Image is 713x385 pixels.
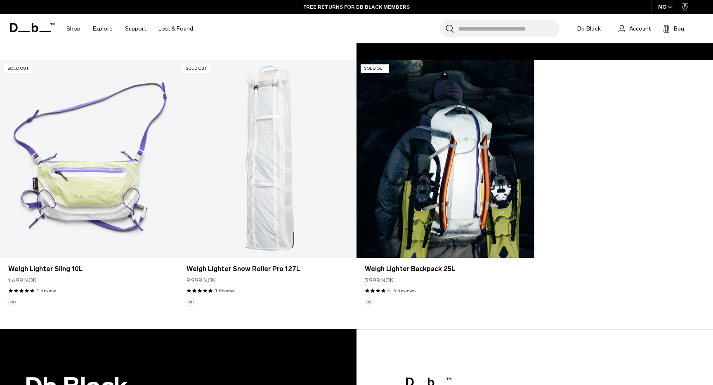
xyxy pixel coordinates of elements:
a: Support [125,14,146,43]
p: Sold Out [361,64,389,73]
a: 1 reviews [215,287,234,294]
a: Account [619,24,651,33]
a: 6 reviews [393,287,416,294]
a: Weigh Lighter Snow Roller Pro 127L [178,60,356,258]
a: Weigh Lighter Backpack 25L [365,264,526,274]
p: Sold Out [4,64,32,73]
button: Bag [663,24,684,33]
button: Aurora [8,298,16,306]
a: Lost & Found [158,14,193,43]
span: Bag [674,24,684,33]
p: Sold Out [182,64,210,73]
button: Aurora [365,298,372,306]
a: Weigh Lighter Backpack 25L [356,60,534,258]
button: Aurora [187,298,194,306]
a: Weigh Lighter Snow Roller Pro 127L [187,264,348,274]
span: 1.699 NOK [8,276,37,285]
a: Db Black [572,20,606,37]
span: Account [629,24,651,33]
span: 9.999 NOK [187,276,216,285]
nav: Main Navigation [60,14,199,43]
span: 3.999 NOK [365,276,394,285]
a: Weigh Lighter Sling 10L [8,264,170,274]
a: Shop [66,14,80,43]
a: FREE RETURNS FOR DB BLACK MEMBERS [303,3,410,11]
a: Explore [93,14,113,43]
a: 1 reviews [37,287,56,294]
